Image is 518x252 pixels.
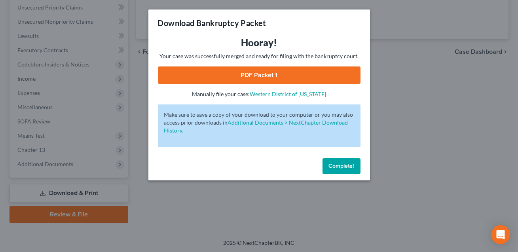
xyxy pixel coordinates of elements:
p: Manually file your case: [158,90,361,98]
p: Your case was successfully merged and ready for filing with the bankruptcy court. [158,52,361,60]
p: Make sure to save a copy of your download to your computer or you may also access prior downloads in [164,111,354,135]
a: Additional Documents > NextChapter Download History. [164,119,348,134]
span: Complete! [329,163,354,169]
a: PDF Packet 1 [158,66,361,84]
h3: Hooray! [158,36,361,49]
button: Complete! [323,158,361,174]
h3: Download Bankruptcy Packet [158,17,266,28]
a: Western District of [US_STATE] [250,91,326,97]
div: Open Intercom Messenger [491,225,510,244]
